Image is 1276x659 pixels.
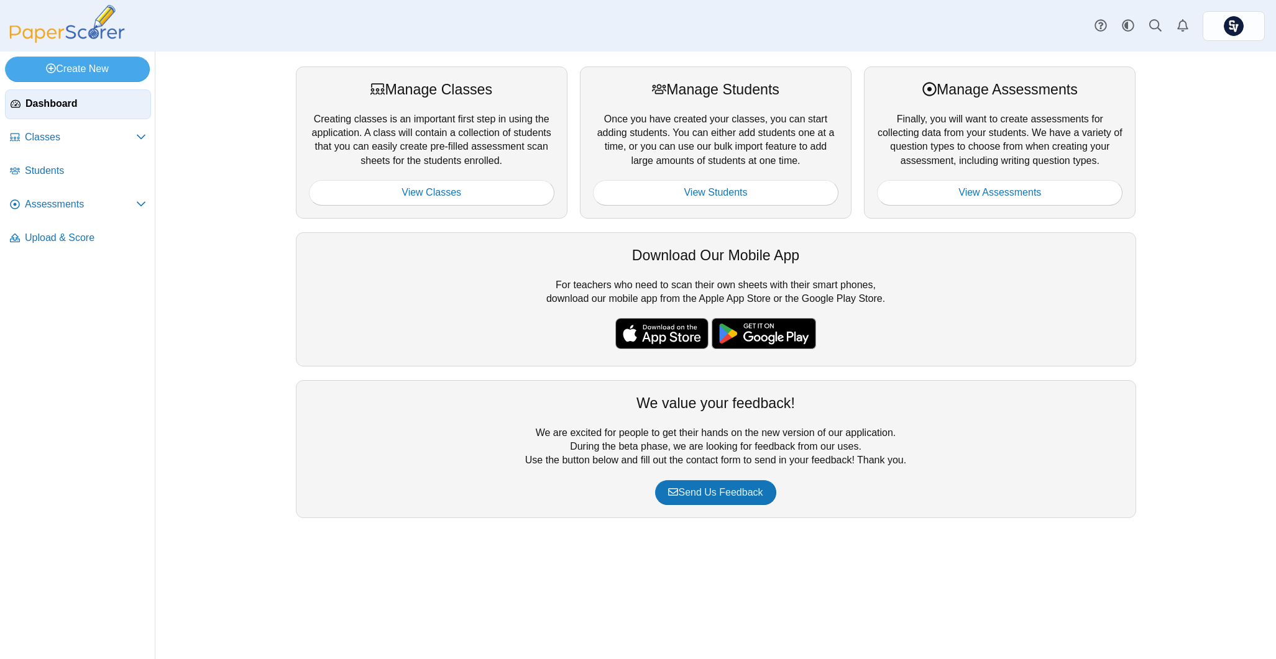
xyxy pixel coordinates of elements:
[593,180,838,205] a: View Students
[1224,16,1244,36] span: Chris Paolelli
[593,80,838,99] div: Manage Students
[655,480,776,505] a: Send Us Feedback
[1224,16,1244,36] img: ps.PvyhDibHWFIxMkTk
[5,5,129,43] img: PaperScorer
[5,57,150,81] a: Create New
[296,232,1136,366] div: For teachers who need to scan their own sheets with their smart phones, download our mobile app f...
[309,393,1123,413] div: We value your feedback!
[5,34,129,45] a: PaperScorer
[5,190,151,220] a: Assessments
[5,224,151,253] a: Upload & Score
[712,318,816,349] img: google-play-badge.png
[5,157,151,186] a: Students
[25,164,146,178] span: Students
[877,180,1122,205] a: View Assessments
[668,487,763,498] span: Send Us Feedback
[309,180,554,205] a: View Classes
[25,97,145,111] span: Dashboard
[296,380,1136,518] div: We are excited for people to get their hands on the new version of our application. During the be...
[1203,11,1265,41] a: ps.PvyhDibHWFIxMkTk
[25,130,136,144] span: Classes
[615,318,709,349] img: apple-store-badge.svg
[296,66,567,218] div: Creating classes is an important first step in using the application. A class will contain a coll...
[25,231,146,245] span: Upload & Score
[309,80,554,99] div: Manage Classes
[1169,12,1196,40] a: Alerts
[5,123,151,153] a: Classes
[877,80,1122,99] div: Manage Assessments
[25,198,136,211] span: Assessments
[864,66,1136,218] div: Finally, you will want to create assessments for collecting data from your students. We have a va...
[309,245,1123,265] div: Download Our Mobile App
[5,89,151,119] a: Dashboard
[580,66,851,218] div: Once you have created your classes, you can start adding students. You can either add students on...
